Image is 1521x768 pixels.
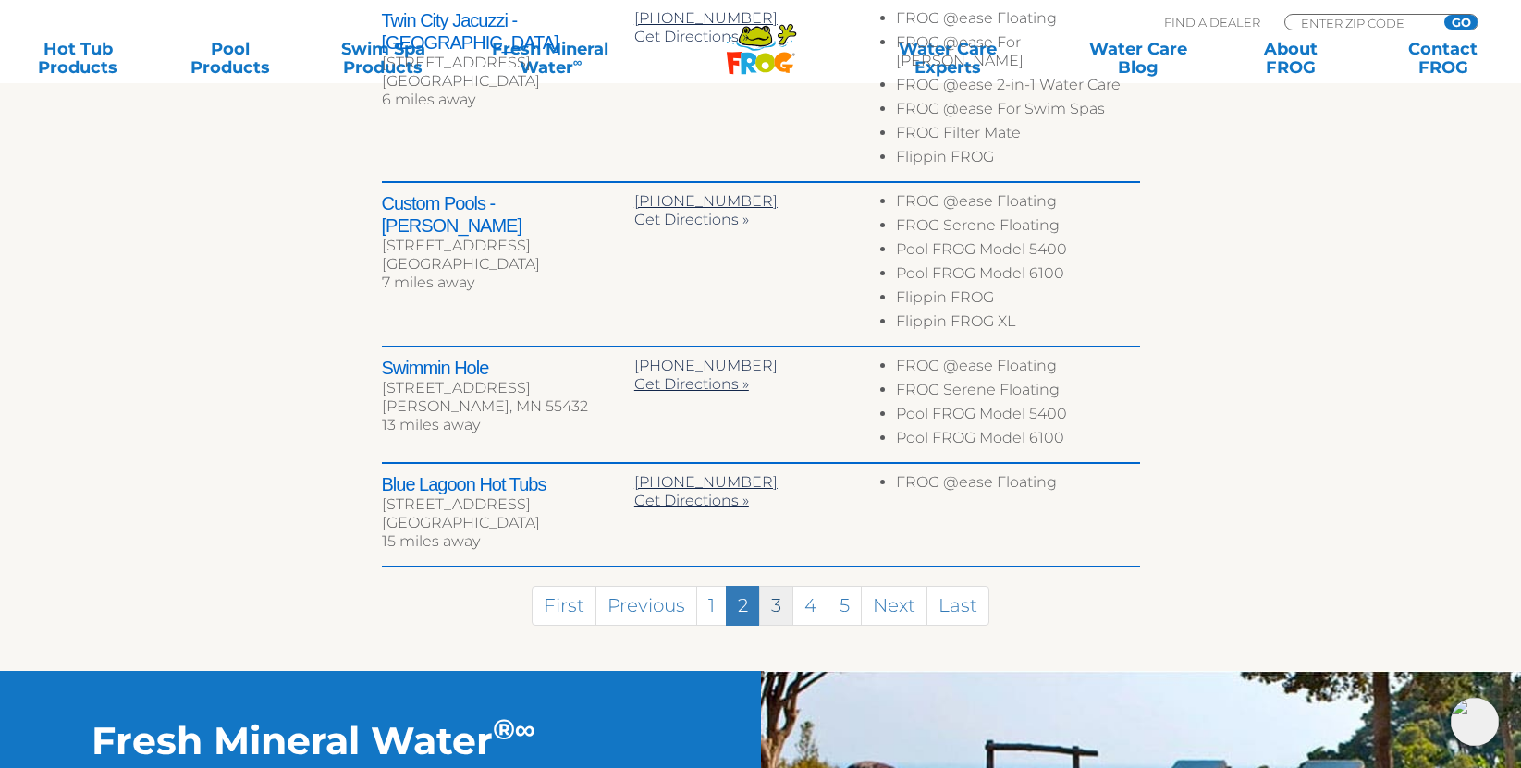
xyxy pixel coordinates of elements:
a: 1 [696,586,727,626]
p: Find A Dealer [1164,14,1260,30]
li: FROG @ease 2-in-1 Water Care [896,76,1139,100]
a: Hot TubProducts [18,40,137,77]
span: 15 miles away [382,532,480,550]
a: Previous [595,586,697,626]
a: [PHONE_NUMBER] [634,357,778,374]
h2: Custom Pools - [PERSON_NAME] [382,192,634,237]
li: FROG @ease Floating [896,357,1139,381]
a: [PHONE_NUMBER] [634,192,778,210]
sup: ® [493,712,515,747]
li: FROG Serene Floating [896,381,1139,405]
li: FROG @ease Floating [896,192,1139,216]
img: openIcon [1451,698,1499,746]
div: [STREET_ADDRESS] [382,237,634,255]
li: Pool FROG Model 5400 [896,405,1139,429]
li: Flippin FROG [896,148,1139,172]
li: FROG @ease For Swim Spas [896,100,1139,124]
span: 13 miles away [382,416,480,433]
a: Get Directions » [634,211,749,228]
li: FROG Serene Floating [896,216,1139,240]
li: Flippin FROG XL [896,312,1139,336]
a: First [532,586,596,626]
a: 4 [792,586,828,626]
a: Swim SpaProducts [324,40,442,77]
a: ContactFROG [1384,40,1503,77]
li: FROG @ease For [PERSON_NAME] [896,33,1139,76]
div: [STREET_ADDRESS] [382,495,634,514]
a: Get Directions » [634,28,749,45]
sup: ∞ [515,712,535,747]
li: FROG Filter Mate [896,124,1139,148]
div: [GEOGRAPHIC_DATA] [382,72,634,91]
a: AboutFROG [1231,40,1349,77]
a: Next [861,586,927,626]
div: [GEOGRAPHIC_DATA] [382,514,634,532]
input: GO [1444,15,1478,30]
li: Pool FROG Model 6100 [896,264,1139,288]
li: FROG @ease Floating [896,9,1139,33]
span: 6 miles away [382,91,475,108]
a: Get Directions » [634,375,749,393]
h2: Twin City Jacuzzi - [GEOGRAPHIC_DATA] [382,9,634,54]
div: [GEOGRAPHIC_DATA] [382,255,634,274]
a: 2 [726,586,760,626]
a: [PHONE_NUMBER] [634,9,778,27]
a: Get Directions » [634,492,749,509]
h2: Fresh Mineral Water [92,717,669,763]
li: Pool FROG Model 6100 [896,429,1139,453]
div: [PERSON_NAME], MN 55432 [382,397,634,416]
input: Zip Code Form [1299,15,1424,30]
a: PoolProducts [171,40,289,77]
li: Pool FROG Model 5400 [896,240,1139,264]
h2: Blue Lagoon Hot Tubs [382,473,634,495]
div: [STREET_ADDRESS] [382,54,634,72]
a: Last [926,586,989,626]
a: 3 [759,586,793,626]
li: FROG @ease Floating [896,473,1139,497]
h2: Swimmin Hole [382,357,634,379]
div: [STREET_ADDRESS] [382,379,634,397]
a: [PHONE_NUMBER] [634,473,778,491]
li: Flippin FROG [896,288,1139,312]
a: 5 [828,586,862,626]
span: 7 miles away [382,274,474,291]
